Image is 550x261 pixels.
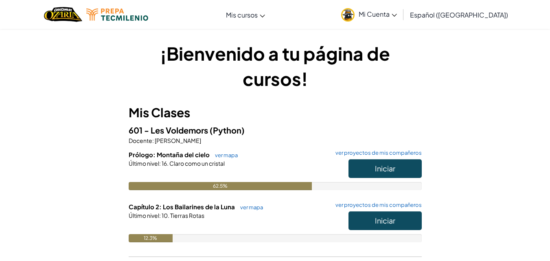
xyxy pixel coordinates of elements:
[129,41,422,91] h1: ¡Bienvenido a tu página de cursos!
[222,4,269,26] a: Mis cursos
[348,159,422,178] button: Iniciar
[169,212,204,219] span: Tierras Rotas
[129,212,159,219] span: Último nivel
[341,8,355,22] img: avatar
[161,160,169,167] span: 16.
[331,202,422,208] a: ver proyectos de mis compañeros
[44,6,82,23] a: Ozaria by CodeCombat logo
[226,11,258,19] span: Mis cursos
[129,160,159,167] span: Último nivel
[129,103,422,122] h3: Mis Clases
[154,137,201,144] span: [PERSON_NAME]
[129,182,312,190] div: 62.5%
[129,137,152,144] span: Docente
[129,203,236,211] span: Capítulo 2: Los Bailarines de la Luna
[375,164,395,173] span: Iniciar
[359,10,397,18] span: Mi Cuenta
[331,150,422,156] a: ver proyectos de mis compañeros
[169,160,225,167] span: Claro como un cristal
[161,212,169,219] span: 10.
[159,212,161,219] span: :
[44,6,82,23] img: Home
[236,204,263,211] a: ver mapa
[129,234,173,242] div: 12.3%
[375,216,395,225] span: Iniciar
[337,2,401,27] a: Mi Cuenta
[86,9,148,21] img: Tecmilenio logo
[406,4,512,26] a: Español ([GEOGRAPHIC_DATA])
[211,152,238,158] a: ver mapa
[129,151,211,158] span: Prólogo: Montaña del cielo
[348,211,422,230] button: Iniciar
[129,125,210,135] span: 601 - Les Voldemors
[152,137,154,144] span: :
[159,160,161,167] span: :
[410,11,508,19] span: Español ([GEOGRAPHIC_DATA])
[210,125,245,135] span: (Python)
